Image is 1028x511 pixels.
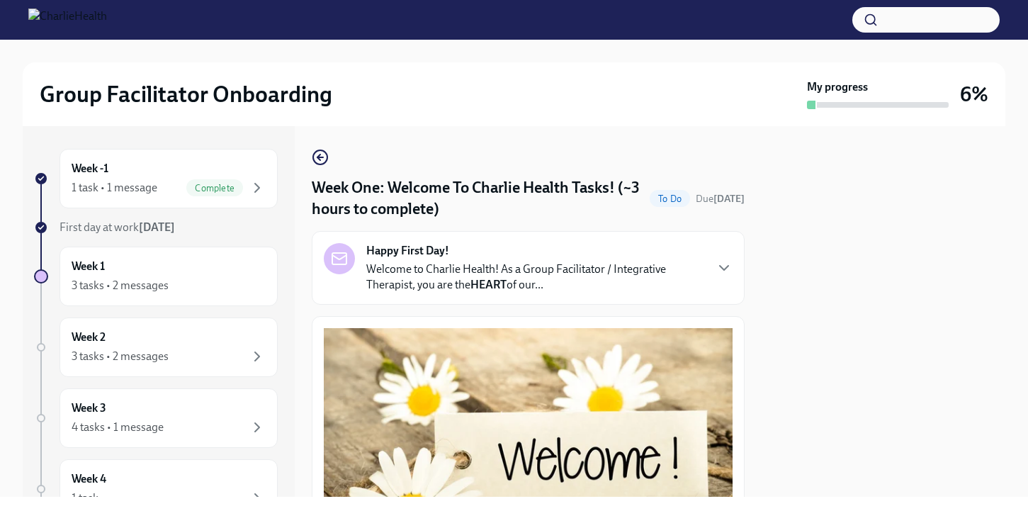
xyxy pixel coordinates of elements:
[312,177,644,220] h4: Week One: Welcome To Charlie Health Tasks! (~3 hours to complete)
[72,349,169,364] div: 3 tasks • 2 messages
[366,243,449,259] strong: Happy First Day!
[807,79,868,95] strong: My progress
[72,420,164,435] div: 4 tasks • 1 message
[34,220,278,235] a: First day at work[DATE]
[72,180,157,196] div: 1 task • 1 message
[34,388,278,448] a: Week 34 tasks • 1 message
[72,490,98,506] div: 1 task
[72,471,106,487] h6: Week 4
[960,82,988,107] h3: 6%
[470,278,507,291] strong: HEART
[366,262,704,293] p: Welcome to Charlie Health! As a Group Facilitator / Integrative Therapist, you are the of our...
[60,220,175,234] span: First day at work
[650,193,690,204] span: To Do
[34,318,278,377] a: Week 23 tasks • 2 messages
[713,193,745,205] strong: [DATE]
[40,80,332,108] h2: Group Facilitator Onboarding
[139,220,175,234] strong: [DATE]
[186,183,243,193] span: Complete
[72,161,108,176] h6: Week -1
[28,9,107,31] img: CharlieHealth
[72,278,169,293] div: 3 tasks • 2 messages
[72,330,106,345] h6: Week 2
[72,400,106,416] h6: Week 3
[696,193,745,205] span: Due
[34,149,278,208] a: Week -11 task • 1 messageComplete
[696,192,745,206] span: August 25th, 2025 09:00
[72,259,105,274] h6: Week 1
[34,247,278,306] a: Week 13 tasks • 2 messages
